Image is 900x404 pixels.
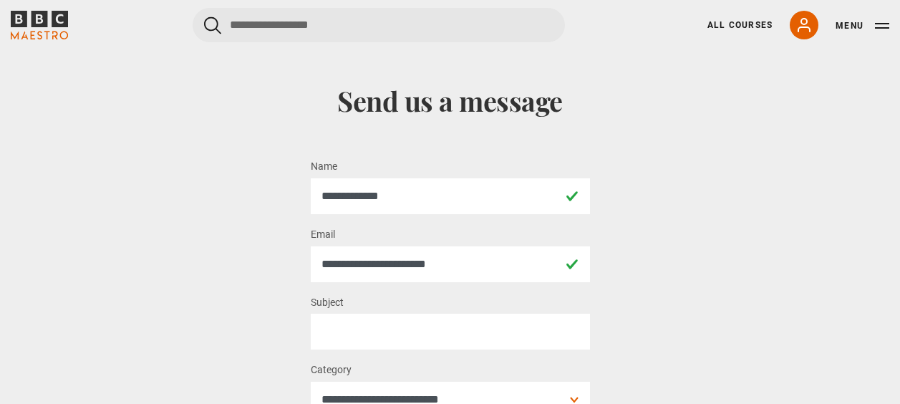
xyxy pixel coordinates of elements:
svg: BBC Maestro [11,11,68,39]
label: Email [311,226,335,244]
label: Category [311,362,352,379]
input: Search [193,8,565,42]
label: Subject [311,294,344,312]
label: Name [311,158,337,175]
button: Toggle navigation [836,19,889,33]
button: Submit the search query [204,16,221,34]
a: All Courses [707,19,773,32]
